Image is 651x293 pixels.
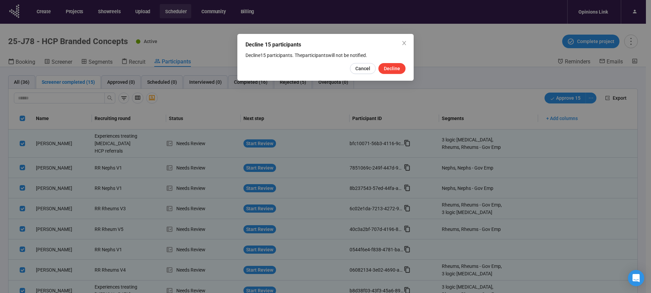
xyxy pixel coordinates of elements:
[245,41,406,49] div: Decline 15 participants
[355,65,370,72] span: Cancel
[350,63,376,74] button: Cancel
[401,40,407,46] span: close
[628,270,644,286] div: Open Intercom Messenger
[245,52,406,59] div: Decline 15 participants . The participants will not be notified.
[378,63,406,74] button: Decline
[384,65,400,72] span: Decline
[400,40,408,47] button: Close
